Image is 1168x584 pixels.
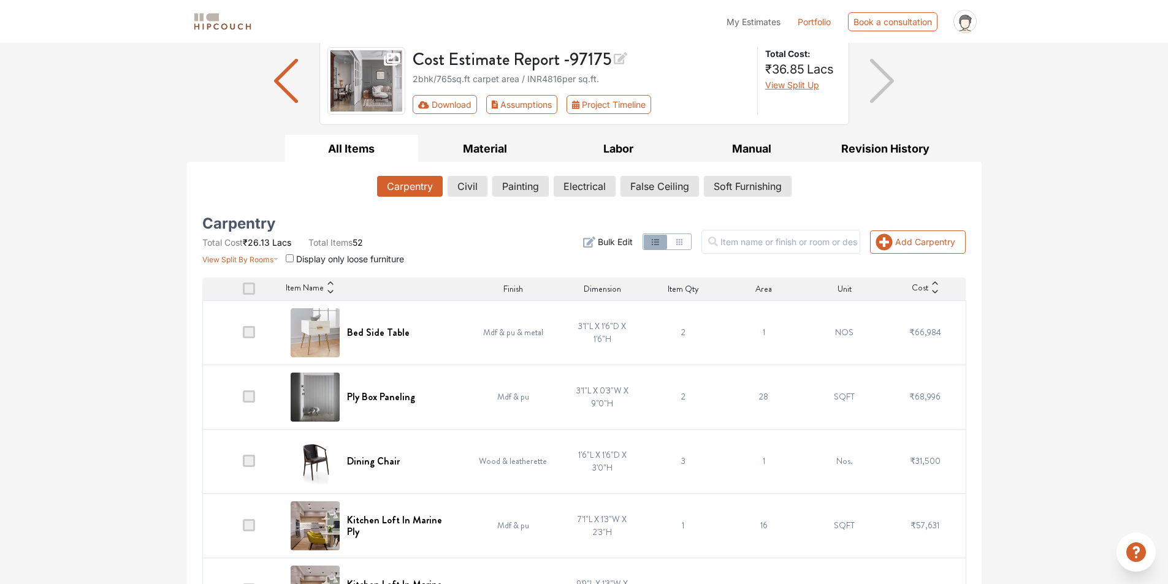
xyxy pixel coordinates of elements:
[584,283,621,295] span: Dimension
[202,249,279,265] button: View Split By Rooms
[347,327,410,338] h6: Bed Side Table
[685,135,819,162] button: Manual
[765,62,804,77] span: ₹36.85
[274,59,298,103] img: arrow left
[285,135,419,162] button: All Items
[562,429,643,493] td: 1'6"L X 1'6"D X 3'0"H
[562,300,643,365] td: 3'1"L X 1'6"D X 1'6"H
[912,281,928,296] span: Cost
[308,236,363,249] li: 52
[668,283,699,295] span: Item Qty
[755,283,772,295] span: Area
[347,514,457,537] h6: Kitchen Loft In Marine Ply
[643,493,723,558] td: 1
[377,176,443,197] button: Carpentry
[327,47,406,115] img: gallery
[291,501,340,550] img: Kitchen Loft In Marine Ply
[413,95,661,114] div: First group
[848,12,937,31] div: Book a consultation
[308,237,353,248] span: Total Items
[503,283,523,295] span: Finish
[413,47,750,70] h3: Cost Estimate Report - 97175
[272,237,291,248] span: Lacs
[798,15,831,28] a: Portfolio
[562,493,643,558] td: 7'1"L X 1'3"W X 2'3"H
[347,391,415,403] h6: Ply Box Paneling
[492,176,549,197] button: Painting
[413,95,750,114] div: Toolbar with button groups
[486,95,558,114] button: Assumptions
[448,176,487,197] button: Civil
[727,17,781,27] span: My Estimates
[765,78,819,91] button: View Split Up
[413,72,750,85] div: 2bhk / 765 sq.ft carpet area / INR 4816 per sq.ft.
[192,11,253,32] img: logo-horizontal.svg
[598,235,633,248] span: Bulk Edit
[910,519,939,531] span: ₹57,631
[643,365,723,429] td: 2
[870,230,966,254] button: Add Carpentry
[819,135,952,162] button: Revision History
[838,283,852,295] span: Unit
[723,493,804,558] td: 16
[909,326,941,338] span: ₹66,984
[704,176,792,197] button: Soft Furnishing
[243,237,270,248] span: ₹26.13
[202,237,243,248] span: Total Cost
[347,455,400,467] h6: Dining Chair
[418,135,552,162] button: Material
[464,429,562,493] td: Wood & leatherette
[807,62,834,77] span: Lacs
[804,493,885,558] td: SQFT
[909,390,941,403] span: ₹68,996
[202,255,273,264] span: View Split By Rooms
[804,300,885,365] td: NOS
[870,59,894,103] img: arrow right
[554,176,616,197] button: Electrical
[765,47,839,60] strong: Total Cost:
[192,8,253,36] span: logo-horizontal.svg
[804,429,885,493] td: Nos.
[620,176,699,197] button: False Ceiling
[723,300,804,365] td: 1
[723,429,804,493] td: 1
[643,300,723,365] td: 2
[202,219,275,229] h5: Carpentry
[804,365,885,429] td: SQFT
[291,308,340,357] img: Bed Side Table
[562,365,643,429] td: 3'1"L X 0'3"W X 9''0"H
[643,429,723,493] td: 3
[286,281,324,296] span: Item Name
[464,300,562,365] td: Mdf & pu & metal
[765,80,819,90] span: View Split Up
[910,455,941,467] span: ₹31,500
[291,373,340,422] img: Ply Box Paneling
[723,365,804,429] td: 28
[567,95,651,114] button: Project Timeline
[413,95,477,114] button: Download
[552,135,685,162] button: Labor
[464,493,562,558] td: Mdf & pu
[583,235,633,248] button: Bulk Edit
[464,365,562,429] td: Mdf & pu
[296,254,404,264] span: Display only loose furniture
[291,437,340,486] img: Dining Chair
[701,230,860,254] input: Item name or finish or room or description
